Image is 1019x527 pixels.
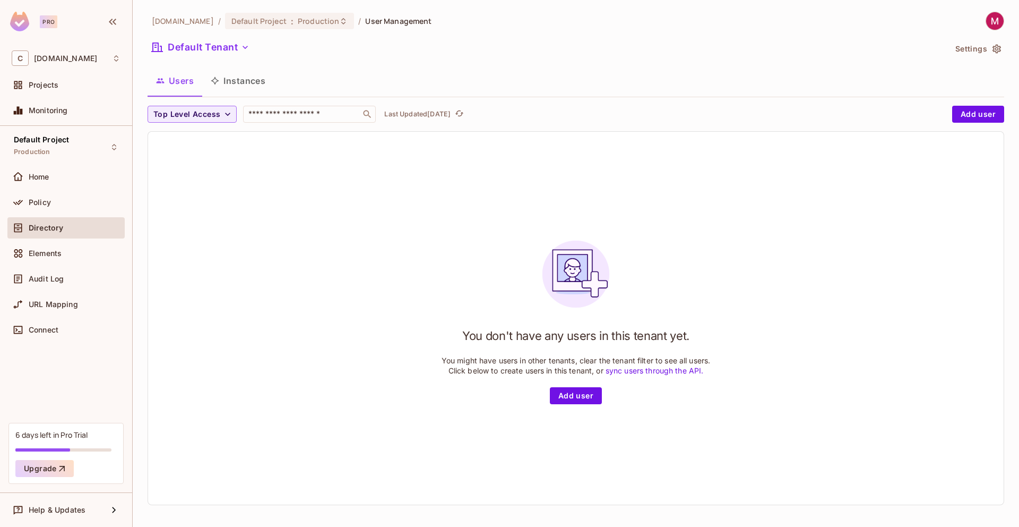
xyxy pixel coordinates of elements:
[218,16,221,26] li: /
[14,135,69,144] span: Default Project
[358,16,361,26] li: /
[29,81,58,89] span: Projects
[202,67,274,94] button: Instances
[298,16,339,26] span: Production
[952,106,1004,123] button: Add user
[40,15,57,28] div: Pro
[29,506,85,514] span: Help & Updates
[951,40,1004,57] button: Settings
[29,300,78,309] span: URL Mapping
[384,110,451,118] p: Last Updated [DATE]
[606,366,704,375] a: sync users through the API.
[231,16,287,26] span: Default Project
[462,328,689,344] h1: You don't have any users in this tenant yet.
[29,224,63,232] span: Directory
[148,39,254,56] button: Default Tenant
[15,430,88,440] div: 6 days left in Pro Trial
[550,387,602,404] button: Add user
[453,108,465,121] button: refresh
[153,108,220,121] span: Top Level Access
[451,108,465,121] span: Click to refresh data
[29,326,58,334] span: Connect
[29,249,62,258] span: Elements
[29,198,51,207] span: Policy
[986,12,1004,30] img: Matan Benjio
[34,54,97,63] span: Workspace: cyclops.security
[15,460,74,477] button: Upgrade
[148,106,237,123] button: Top Level Access
[12,50,29,66] span: C
[290,17,294,25] span: :
[442,355,711,376] p: You might have users in other tenants, clear the tenant filter to see all users. Click below to c...
[148,67,202,94] button: Users
[29,275,64,283] span: Audit Log
[10,12,29,31] img: SReyMgAAAABJRU5ErkJggg==
[29,106,68,115] span: Monitoring
[365,16,431,26] span: User Management
[29,173,49,181] span: Home
[152,16,214,26] span: the active workspace
[455,109,464,120] span: refresh
[14,148,50,156] span: Production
